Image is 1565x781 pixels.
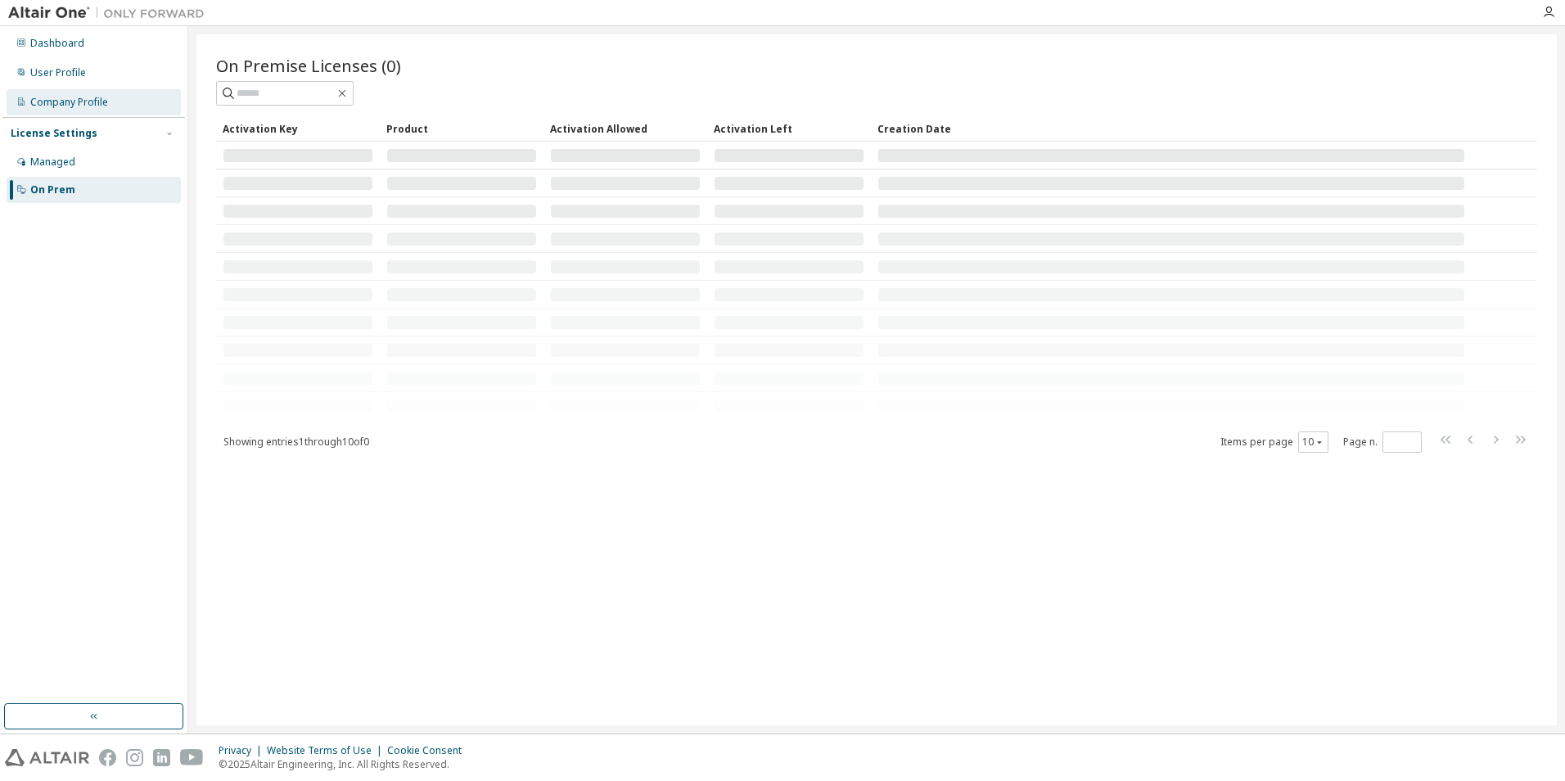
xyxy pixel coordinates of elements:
[30,156,75,169] div: Managed
[550,115,701,142] div: Activation Allowed
[714,115,864,142] div: Activation Left
[216,54,401,77] span: On Premise Licenses (0)
[30,37,84,50] div: Dashboard
[8,5,213,21] img: Altair One
[99,749,116,766] img: facebook.svg
[223,435,369,449] span: Showing entries 1 through 10 of 0
[877,115,1465,142] div: Creation Date
[1220,431,1328,453] span: Items per page
[219,757,471,771] p: © 2025 Altair Engineering, Inc. All Rights Reserved.
[386,115,537,142] div: Product
[387,744,471,757] div: Cookie Consent
[11,127,97,140] div: License Settings
[30,66,86,79] div: User Profile
[30,183,75,196] div: On Prem
[5,749,89,766] img: altair_logo.svg
[180,749,204,766] img: youtube.svg
[1343,431,1422,453] span: Page n.
[153,749,170,766] img: linkedin.svg
[1302,436,1324,449] button: 10
[267,744,387,757] div: Website Terms of Use
[126,749,143,766] img: instagram.svg
[219,744,267,757] div: Privacy
[223,115,373,142] div: Activation Key
[30,96,108,109] div: Company Profile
